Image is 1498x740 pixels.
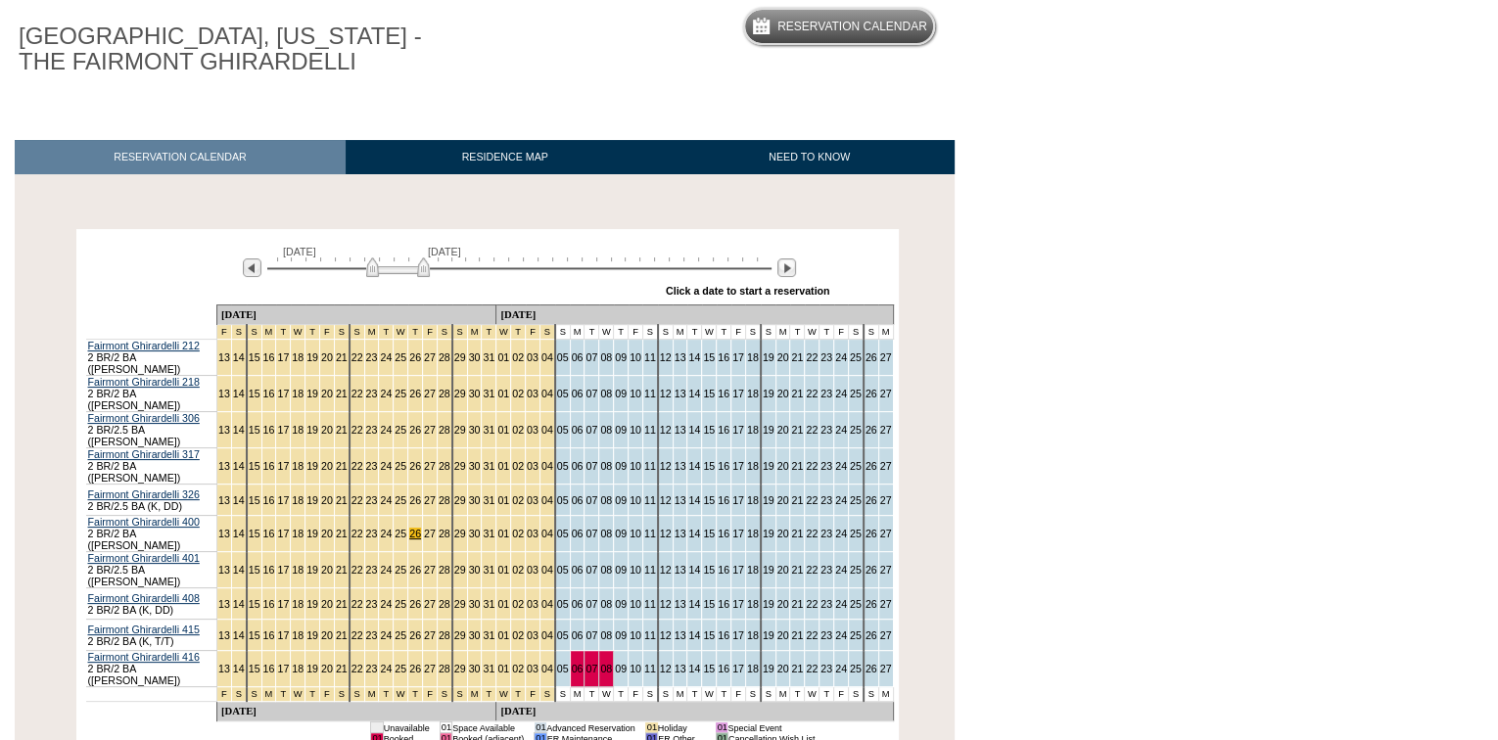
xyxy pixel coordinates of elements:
a: 03 [527,460,538,472]
a: 26 [409,388,421,399]
a: 02 [512,388,524,399]
a: 15 [249,494,260,506]
a: 14 [688,528,700,539]
a: 31 [483,424,494,436]
a: 23 [820,494,832,506]
a: 13 [218,564,230,576]
a: 27 [424,494,436,506]
a: 05 [557,528,569,539]
a: 07 [585,494,597,506]
a: 23 [366,528,378,539]
a: 19 [763,424,774,436]
a: 12 [660,424,672,436]
a: 17 [732,351,744,363]
a: 01 [497,494,509,506]
a: Fairmont Ghirardelli 218 [88,376,200,388]
a: 18 [747,528,759,539]
a: 23 [366,494,378,506]
a: 19 [763,494,774,506]
a: 31 [483,388,494,399]
a: 28 [439,351,450,363]
a: 28 [439,460,450,472]
a: 14 [688,494,700,506]
a: 20 [777,388,789,399]
a: 13 [218,388,230,399]
a: 01 [497,424,509,436]
a: 17 [277,424,289,436]
a: 15 [249,424,260,436]
a: 21 [791,424,803,436]
a: 31 [483,494,494,506]
a: 19 [763,388,774,399]
a: 09 [615,351,627,363]
a: 24 [835,424,847,436]
a: 10 [630,351,641,363]
a: 04 [541,460,553,472]
a: 04 [541,494,553,506]
a: 24 [835,494,847,506]
a: 17 [732,424,744,436]
a: 18 [292,388,304,399]
a: 25 [850,494,862,506]
a: 23 [820,424,832,436]
a: 27 [880,424,892,436]
a: 27 [880,460,892,472]
a: 16 [263,460,275,472]
a: 31 [483,460,494,472]
a: 25 [395,460,406,472]
a: 23 [820,351,832,363]
a: 04 [541,351,553,363]
a: 24 [380,388,392,399]
a: 18 [292,564,304,576]
a: 02 [512,528,524,539]
a: 26 [409,494,421,506]
a: 13 [675,528,686,539]
a: 24 [380,528,392,539]
a: 22 [806,388,818,399]
a: 12 [660,388,672,399]
a: 11 [644,351,656,363]
a: 09 [615,424,627,436]
a: 22 [806,460,818,472]
a: 27 [880,494,892,506]
a: 28 [439,388,450,399]
a: 21 [336,460,348,472]
a: 01 [497,528,509,539]
a: 31 [483,351,494,363]
a: 17 [277,388,289,399]
a: 27 [880,528,892,539]
a: Fairmont Ghirardelli 400 [88,516,200,528]
a: 04 [541,424,553,436]
a: 17 [732,494,744,506]
a: 24 [380,424,392,436]
a: 14 [233,528,245,539]
a: 05 [557,388,569,399]
a: 17 [277,460,289,472]
a: 20 [321,494,333,506]
a: 11 [644,388,656,399]
a: 22 [351,388,363,399]
a: 03 [527,528,538,539]
h5: Reservation Calendar [777,21,927,33]
a: 22 [806,351,818,363]
a: 29 [454,351,466,363]
a: 09 [615,528,627,539]
a: 16 [718,494,729,506]
a: 23 [820,460,832,472]
a: 22 [806,528,818,539]
a: 12 [660,494,672,506]
a: 17 [277,351,289,363]
a: Fairmont Ghirardelli 306 [88,412,200,424]
a: 29 [454,494,466,506]
a: 27 [880,388,892,399]
a: 25 [850,388,862,399]
a: 30 [469,460,481,472]
a: 13 [218,424,230,436]
a: 19 [763,351,774,363]
a: RESIDENCE MAP [346,140,665,174]
a: 13 [218,351,230,363]
a: 06 [572,460,584,472]
a: 01 [497,351,509,363]
a: 22 [351,424,363,436]
a: 16 [718,460,729,472]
